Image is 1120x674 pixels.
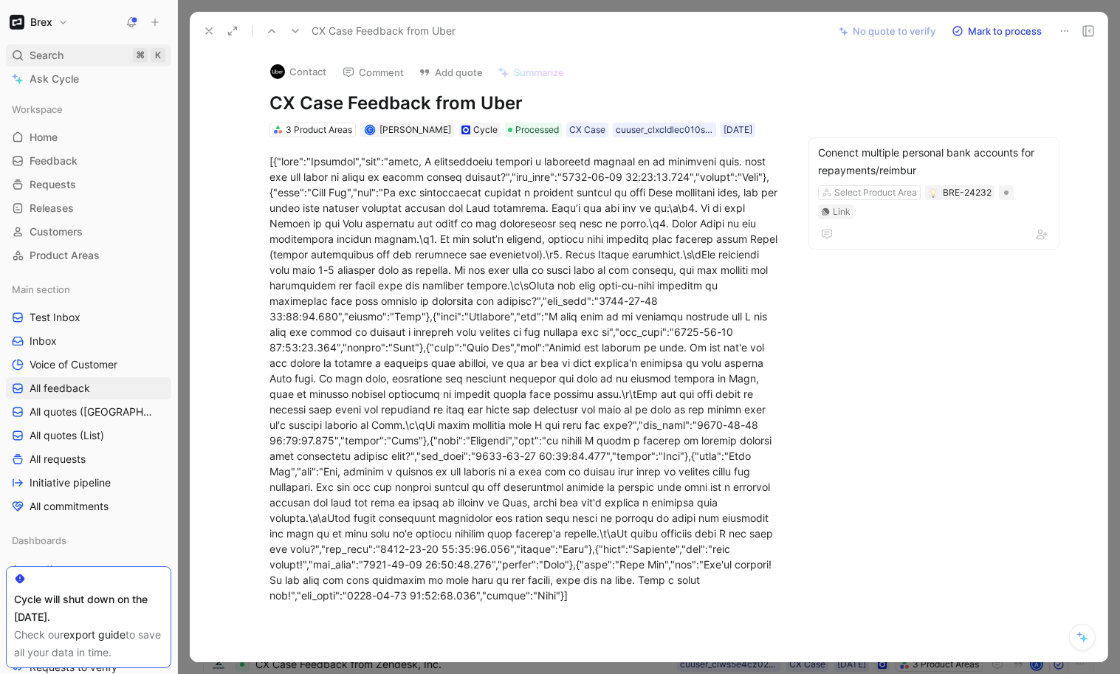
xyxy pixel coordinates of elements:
span: Product Areas [30,248,100,263]
button: No quote to verify [832,21,942,41]
span: Ask Cycle [30,70,79,88]
span: CX Case Feedback from Uber [312,22,456,40]
button: Mark to process [945,21,1048,41]
button: Add quote [412,62,489,83]
span: All feedback [30,381,90,396]
div: Cycle will shut down on the [DATE]. [14,591,163,626]
a: Customers [6,221,171,243]
img: 💡 [929,189,938,198]
h1: Brex [30,16,52,29]
button: 💡 [928,188,938,198]
span: Workspace [12,102,63,117]
div: ⌘ [133,48,148,63]
a: Voice of Customer [6,354,171,376]
span: All commitments [30,499,109,514]
div: Cycle [473,123,498,137]
span: Accounting [12,561,64,576]
span: Requests [30,177,76,192]
span: Search [30,47,63,64]
span: Initiative pipeline [30,475,111,490]
div: [{"lore":"Ipsumdol","sit":"ametc, A elitseddoeiu tempori u laboreetd magnaal en ad minimveni quis... [269,154,780,603]
span: Releases [30,201,74,216]
a: Feedback [6,150,171,172]
span: All quotes (List) [30,428,104,443]
a: All feedback [6,377,171,399]
div: Search⌘K [6,44,171,66]
a: Requests [6,173,171,196]
a: export guide [63,628,126,641]
span: Summarize [514,66,564,79]
div: Select Product Area [834,185,917,200]
a: Inbox [6,330,171,352]
button: logoContact [264,61,333,83]
span: Customers [30,224,83,239]
div: CX Case [569,123,605,137]
a: Home [6,126,171,148]
a: All requests [6,448,171,470]
div: Check our to save all your data in time. [14,626,163,661]
span: Dashboards [12,533,66,548]
div: Conenct multiple personal bank accounts for repayments/reimbur [818,144,1050,179]
button: BrexBrex [6,12,72,32]
div: Main sectionTest InboxInboxVoice of CustomerAll feedbackAll quotes ([GEOGRAPHIC_DATA])All quotes ... [6,278,171,517]
div: Accounting [6,557,171,580]
span: [PERSON_NAME] [379,124,451,135]
a: Ask Cycle [6,68,171,90]
img: logo [270,64,285,79]
a: All quotes (List) [6,424,171,447]
a: All quotes ([GEOGRAPHIC_DATA]) [6,401,171,423]
button: Comment [336,62,410,83]
button: Summarize [491,62,571,83]
div: [DATE] [724,123,752,137]
div: Processed [505,123,562,137]
div: Dashboards [6,529,171,551]
h1: CX Case Feedback from Uber [269,92,780,115]
div: Workspace [6,98,171,120]
span: Test Inbox [30,310,80,325]
a: Test Inbox [6,306,171,329]
div: Main section [6,278,171,300]
div: Link [833,204,851,219]
span: Feedback [30,154,78,168]
div: 3 Product Areas [286,123,352,137]
a: Initiative pipeline [6,472,171,494]
span: Main section [12,282,70,297]
div: BRE-24232 [943,185,992,200]
a: Releases [6,197,171,219]
span: All quotes ([GEOGRAPHIC_DATA]) [30,405,154,419]
img: Brex [10,15,24,30]
span: Processed [515,123,559,137]
div: cuuser_clxcldlec010s0f32zhgeny6s [616,123,713,137]
a: All commitments [6,495,171,517]
div: K [151,48,165,63]
span: Home [30,130,58,145]
span: Voice of Customer [30,357,117,372]
div: C [366,126,374,134]
a: Product Areas [6,244,171,266]
span: All requests [30,452,86,467]
span: Inbox [30,334,57,348]
div: Dashboards [6,529,171,556]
